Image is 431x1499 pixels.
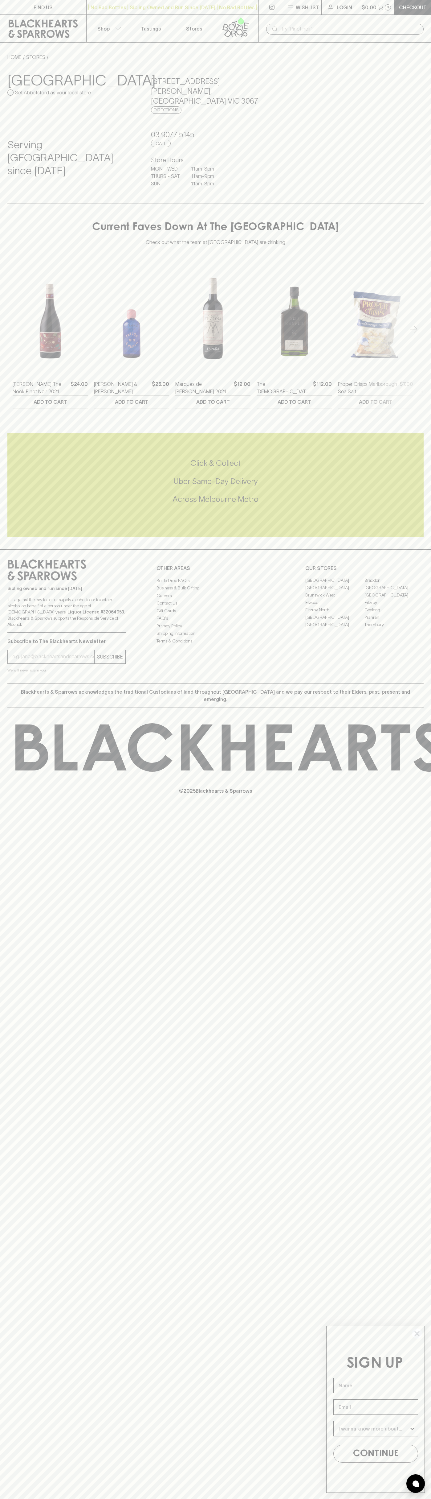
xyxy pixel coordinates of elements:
[7,138,136,177] h4: Serving [GEOGRAPHIC_DATA] since [DATE]
[7,54,22,60] a: HOME
[151,165,182,172] p: MON - WED
[338,263,413,371] img: Proper Crisps Marlborough Sea Salt
[7,667,126,673] p: We will never spam you
[7,72,136,89] h3: [GEOGRAPHIC_DATA]
[157,607,275,614] a: Gift Cards
[7,597,126,627] p: It is against the law to sell or supply alcohol to, or to obtain alcohol on behalf of a person un...
[157,577,275,584] a: Bottle Drop FAQ's
[34,4,53,11] p: FIND US
[34,398,67,406] p: ADD TO CART
[7,433,424,537] div: Call to action block
[234,380,250,395] p: $12.00
[338,395,413,408] button: ADD TO CART
[7,458,424,468] h5: Click & Collect
[359,398,392,406] p: ADD TO CART
[333,1445,418,1463] button: CONTINUE
[157,592,275,599] a: Careers
[12,688,419,703] p: Blackhearts & Sparrows acknowledges the traditional Custodians of land throughout [GEOGRAPHIC_DAT...
[151,130,280,140] h5: 03 9077 5145
[257,380,311,395] a: The [DEMOGRAPHIC_DATA] Straight Rye Whiskey
[364,606,424,614] a: Geelong
[337,4,352,11] p: Login
[97,25,110,32] p: Shop
[67,609,124,614] strong: Liquor License #32064953
[364,599,424,606] a: Fitzroy
[191,165,222,172] p: 11am - 8pm
[15,89,91,96] p: Set Abbotsford as your local store
[339,1421,409,1436] input: I wanna know more about...
[173,15,216,42] a: Stores
[157,564,275,572] p: OTHER AREAS
[151,106,181,114] a: Directions
[151,140,171,147] a: Call
[157,600,275,607] a: Contact Us
[97,653,123,660] p: SUBSCRIBE
[400,380,413,395] p: $7.00
[257,263,332,371] img: The Gospel Straight Rye Whiskey
[13,380,68,395] a: [PERSON_NAME] The Nook Pinot Noir 2021
[191,172,222,180] p: 11am - 9pm
[278,398,311,406] p: ADD TO CART
[412,1328,422,1339] button: Close dialog
[362,4,376,11] p: $0.00
[333,1399,418,1415] input: Email
[157,622,275,630] a: Privacy Policy
[364,584,424,592] a: [GEOGRAPHIC_DATA]
[146,234,285,246] p: Check out what the team at [GEOGRAPHIC_DATA] are drinking
[26,54,45,60] a: STORES
[364,577,424,584] a: Braddon
[305,564,424,572] p: OUR STORES
[151,155,280,165] h6: Store Hours
[115,398,148,406] p: ADD TO CART
[129,15,173,42] a: Tastings
[257,395,332,408] button: ADD TO CART
[152,380,169,395] p: $25.00
[409,1421,415,1436] button: Show Options
[305,577,364,584] a: [GEOGRAPHIC_DATA]
[151,172,182,180] p: THURS - SAT
[12,652,94,662] input: e.g. jane@blackheartsandsparrows.com.au
[94,395,169,408] button: ADD TO CART
[305,599,364,606] a: Elwood
[7,494,424,504] h5: Across Melbourne Metro
[7,476,424,486] h5: Uber Same-Day Delivery
[305,614,364,621] a: [GEOGRAPHIC_DATA]
[13,263,88,371] img: Buller The Nook Pinot Noir 2021
[313,380,332,395] p: $112.00
[338,380,397,395] a: Proper Crisps Marlborough Sea Salt
[413,1480,419,1487] img: bubble-icon
[87,15,130,42] button: Shop
[92,221,339,234] h4: Current Faves Down At The [GEOGRAPHIC_DATA]
[196,398,230,406] p: ADD TO CART
[186,25,202,32] p: Stores
[7,638,126,645] p: Subscribe to The Blackhearts Newsletter
[320,1319,431,1499] div: FLYOUT Form
[333,1378,418,1393] input: Name
[157,637,275,645] a: Terms & Conditions
[281,24,419,34] input: Try "Pinot noir"
[13,395,88,408] button: ADD TO CART
[94,380,149,395] a: [PERSON_NAME] & [PERSON_NAME]
[151,180,182,187] p: SUN
[94,263,169,371] img: Taylor & Smith Gin
[305,592,364,599] a: Brunswick West
[7,585,126,592] p: Sibling owned and run since [DATE]
[175,395,250,408] button: ADD TO CART
[387,6,389,9] p: 0
[151,76,280,106] h5: [STREET_ADDRESS][PERSON_NAME] , [GEOGRAPHIC_DATA] VIC 3067
[347,1357,403,1371] span: SIGN UP
[399,4,427,11] p: Checkout
[141,25,161,32] p: Tastings
[71,380,88,395] p: $24.00
[175,263,250,371] img: Marques de Tezona Tempranillo 2024
[157,615,275,622] a: FAQ's
[157,584,275,592] a: Business & Bulk Gifting
[175,380,231,395] a: Marques de [PERSON_NAME] 2024
[305,606,364,614] a: Fitzroy North
[95,650,125,663] button: SUBSCRIBE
